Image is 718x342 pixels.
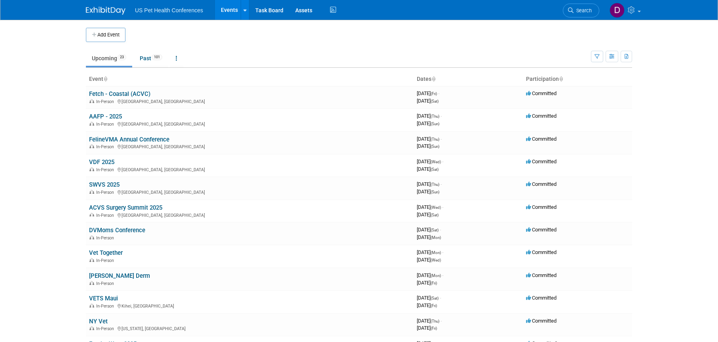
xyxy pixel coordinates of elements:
[417,272,443,278] span: [DATE]
[96,281,116,286] span: In-Person
[442,159,443,164] span: -
[431,144,439,149] span: (Sun)
[526,113,557,119] span: Committed
[441,136,442,142] span: -
[431,319,439,323] span: (Thu)
[417,257,441,263] span: [DATE]
[86,7,125,15] img: ExhibitDay
[89,227,145,234] a: DVMoms Conference
[135,7,203,13] span: US Pet Health Conferences
[96,167,116,172] span: In-Person
[526,227,557,233] span: Committed
[441,181,442,187] span: -
[526,136,557,142] span: Committed
[417,90,439,96] span: [DATE]
[96,213,116,218] span: In-Person
[417,212,439,218] span: [DATE]
[431,228,439,232] span: (Sat)
[414,73,523,86] th: Dates
[431,235,441,240] span: (Mon)
[431,114,439,118] span: (Thu)
[89,166,410,172] div: [GEOGRAPHIC_DATA], [GEOGRAPHIC_DATA]
[417,189,439,195] span: [DATE]
[526,181,557,187] span: Committed
[89,181,120,188] a: SWVS 2025
[89,189,410,195] div: [GEOGRAPHIC_DATA], [GEOGRAPHIC_DATA]
[96,258,116,263] span: In-Person
[431,273,441,278] span: (Mon)
[96,304,116,309] span: In-Person
[86,51,132,66] a: Upcoming23
[96,144,116,149] span: In-Person
[417,204,443,210] span: [DATE]
[417,302,437,308] span: [DATE]
[417,227,441,233] span: [DATE]
[89,213,94,217] img: In-Person Event
[152,54,162,60] span: 101
[89,258,94,262] img: In-Person Event
[526,204,557,210] span: Committed
[431,137,439,141] span: (Thu)
[431,182,439,187] span: (Thu)
[563,4,599,17] a: Search
[86,28,125,42] button: Add Event
[89,136,169,143] a: FelineVMA Annual Conference
[431,76,435,82] a: Sort by Start Date
[417,166,439,172] span: [DATE]
[431,122,439,126] span: (Sun)
[89,190,94,194] img: In-Person Event
[89,143,410,149] div: [GEOGRAPHIC_DATA], [GEOGRAPHIC_DATA]
[431,213,439,217] span: (Sat)
[89,249,123,256] a: Vet Together
[559,76,563,82] a: Sort by Participation Type
[89,235,94,239] img: In-Person Event
[431,304,437,308] span: (Fri)
[89,167,94,171] img: In-Person Event
[96,190,116,195] span: In-Person
[417,318,442,324] span: [DATE]
[417,280,437,286] span: [DATE]
[89,295,118,302] a: VETS Maui
[89,144,94,148] img: In-Person Event
[417,143,439,149] span: [DATE]
[431,250,441,255] span: (Mon)
[417,249,443,255] span: [DATE]
[431,190,439,194] span: (Sun)
[441,318,442,324] span: -
[89,212,410,218] div: [GEOGRAPHIC_DATA], [GEOGRAPHIC_DATA]
[89,326,94,330] img: In-Person Event
[431,167,439,172] span: (Sat)
[417,181,442,187] span: [DATE]
[431,99,439,103] span: (Sat)
[523,73,632,86] th: Participation
[89,113,122,120] a: AAFP - 2025
[431,160,441,164] span: (Wed)
[86,73,414,86] th: Event
[441,113,442,119] span: -
[526,295,557,301] span: Committed
[96,99,116,104] span: In-Person
[431,205,441,210] span: (Wed)
[103,76,107,82] a: Sort by Event Name
[431,258,441,262] span: (Wed)
[438,90,439,96] span: -
[417,234,441,240] span: [DATE]
[96,326,116,331] span: In-Person
[417,98,439,104] span: [DATE]
[431,326,437,331] span: (Fri)
[89,272,150,279] a: [PERSON_NAME] Derm
[89,204,162,211] a: ACVS Surgery Summit 2025
[431,92,437,96] span: (Fri)
[417,113,442,119] span: [DATE]
[417,325,437,331] span: [DATE]
[442,272,443,278] span: -
[526,159,557,164] span: Committed
[526,272,557,278] span: Committed
[89,90,150,97] a: Fetch - Coastal (ACVC)
[417,295,441,301] span: [DATE]
[526,90,557,96] span: Committed
[442,249,443,255] span: -
[440,295,441,301] span: -
[118,54,126,60] span: 23
[89,99,94,103] img: In-Person Event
